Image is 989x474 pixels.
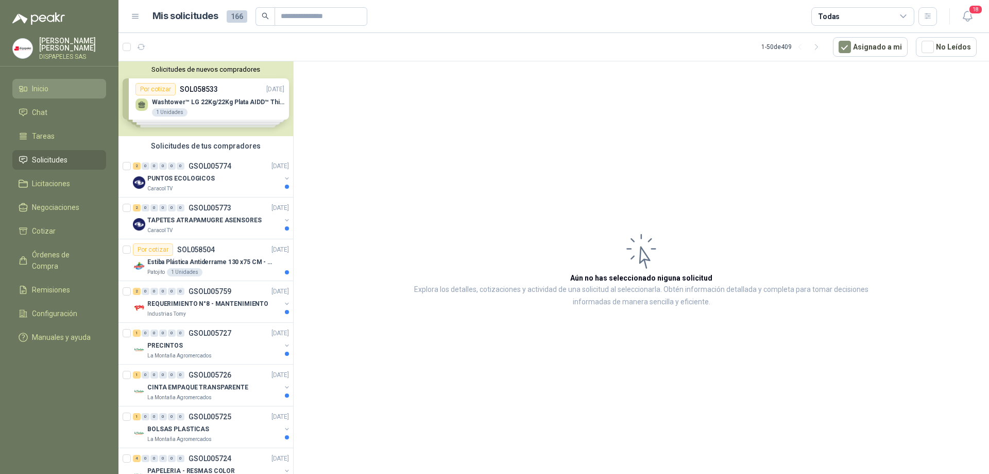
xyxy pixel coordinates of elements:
[32,107,47,118] span: Chat
[168,288,176,295] div: 0
[133,327,291,360] a: 1 0 0 0 0 0 GSOL005727[DATE] Company LogoPRECINTOSLa Montaña Agromercados
[133,160,291,193] a: 2 0 0 0 0 0 GSOL005774[DATE] Company LogoPUNTOS ECOLOGICOSCaracol TV
[916,37,977,57] button: No Leídos
[189,162,231,170] p: GSOL005774
[142,455,149,462] div: 0
[152,9,218,24] h1: Mis solicitudes
[189,204,231,211] p: GSOL005773
[32,83,48,94] span: Inicio
[12,198,106,217] a: Negociaciones
[12,79,106,99] a: Inicio
[168,371,176,379] div: 0
[133,371,141,379] div: 1
[147,257,276,267] p: Estiba Plástica Antiderrame 130 x75 CM - Capacidad 180-200 Litros
[168,330,176,337] div: 0
[123,66,289,73] button: Solicitudes de nuevos compradores
[12,328,106,347] a: Manuales y ayuda
[168,455,176,462] div: 0
[150,288,158,295] div: 0
[147,226,173,235] p: Caracol TV
[150,371,158,379] div: 0
[133,427,145,439] img: Company Logo
[12,174,106,193] a: Licitaciones
[12,245,106,276] a: Órdenes de Compra
[147,185,173,193] p: Caracol TV
[147,174,215,184] p: PUNTOS ECOLOGICOS
[271,329,289,338] p: [DATE]
[32,308,77,319] span: Configuración
[147,352,212,360] p: La Montaña Agromercados
[271,412,289,422] p: [DATE]
[159,204,167,211] div: 0
[168,204,176,211] div: 0
[147,394,212,402] p: La Montaña Agromercados
[32,154,67,166] span: Solicitudes
[118,136,293,156] div: Solicitudes de tus compradores
[968,5,983,14] span: 18
[13,39,32,58] img: Company Logo
[147,383,248,393] p: CINTA EMPAQUE TRANSPARENTE
[177,371,184,379] div: 0
[133,218,145,231] img: Company Logo
[159,288,167,295] div: 0
[142,371,149,379] div: 0
[150,330,158,337] div: 0
[133,204,141,211] div: 2
[177,455,184,462] div: 0
[833,37,908,57] button: Asignado a mi
[133,176,145,189] img: Company Logo
[177,162,184,170] div: 0
[133,288,141,295] div: 2
[118,61,293,136] div: Solicitudes de nuevos compradoresPor cotizarSOL058533[DATE] Washtower™ LG 22Kg/22Kg Plata AIDD™ T...
[133,330,141,337] div: 1
[39,37,106,52] p: [PERSON_NAME] [PERSON_NAME]
[142,288,149,295] div: 0
[133,302,145,314] img: Company Logo
[147,268,165,276] p: Patojito
[147,310,186,318] p: Industrias Tomy
[133,202,291,235] a: 2 0 0 0 0 0 GSOL005773[DATE] Company LogoTAPETES ATRAPAMUGRE ASENSORESCaracol TV
[271,370,289,380] p: [DATE]
[32,178,70,189] span: Licitaciones
[168,413,176,420] div: 0
[12,103,106,122] a: Chat
[142,330,149,337] div: 0
[271,287,289,297] p: [DATE]
[12,126,106,146] a: Tareas
[32,225,56,237] span: Cotizar
[167,268,202,276] div: 1 Unidades
[32,249,96,272] span: Órdenes de Compra
[958,7,977,26] button: 18
[32,284,70,296] span: Remisiones
[177,246,215,253] p: SOL058504
[262,12,269,20] span: search
[168,162,176,170] div: 0
[133,243,173,256] div: Por cotizar
[142,204,149,211] div: 0
[189,288,231,295] p: GSOL005759
[159,371,167,379] div: 0
[271,245,289,255] p: [DATE]
[133,411,291,444] a: 1 0 0 0 0 0 GSOL005725[DATE] Company LogoBOLSAS PLASTICASLa Montaña Agromercados
[147,216,262,225] p: TAPETES ATRAPAMUGRE ASENSORES
[150,455,158,462] div: 0
[159,162,167,170] div: 0
[133,162,141,170] div: 2
[150,204,158,211] div: 0
[570,272,712,284] h3: Aún no has seleccionado niguna solicitud
[142,413,149,420] div: 0
[189,455,231,462] p: GSOL005724
[147,299,268,309] p: REQUERIMIENTO N°8 - MANTENIMIENTO
[133,385,145,398] img: Company Logo
[177,288,184,295] div: 0
[118,239,293,281] a: Por cotizarSOL058504[DATE] Company LogoEstiba Plástica Antiderrame 130 x75 CM - Capacidad 180-200...
[271,203,289,213] p: [DATE]
[150,413,158,420] div: 0
[12,12,65,25] img: Logo peakr
[271,161,289,171] p: [DATE]
[147,424,209,434] p: BOLSAS PLASTICAS
[159,413,167,420] div: 0
[150,162,158,170] div: 0
[133,260,145,272] img: Company Logo
[147,435,212,444] p: La Montaña Agromercados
